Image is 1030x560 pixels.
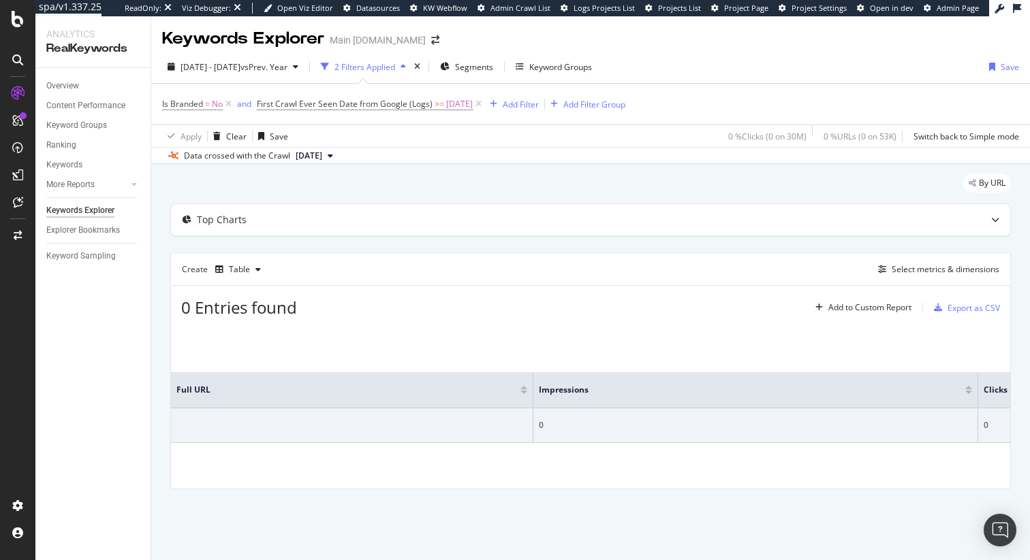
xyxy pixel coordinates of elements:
[563,99,625,110] div: Add Filter Group
[240,61,287,73] span: vs Prev. Year
[455,61,493,73] span: Segments
[435,56,499,78] button: Segments
[824,131,896,142] div: 0 % URLs ( 0 on 53K )
[46,118,107,133] div: Keyword Groups
[490,3,550,13] span: Admin Crawl List
[46,223,120,237] div: Explorer Bookmarks
[435,98,444,110] span: >=
[46,178,127,192] a: More Reports
[46,203,114,218] div: Keywords Explorer
[46,99,141,113] a: Content Performance
[290,148,339,164] button: [DATE]
[658,3,701,13] span: Projects List
[205,98,210,110] span: =
[779,3,847,14] a: Project Settings
[46,138,76,152] div: Ranking
[924,3,979,14] a: Admin Page
[237,97,251,110] button: and
[210,259,266,280] button: Table
[828,303,911,312] div: Add to Custom Report
[162,56,304,78] button: [DATE] - [DATE]vsPrev. Year
[908,125,1019,147] button: Switch back to Simple mode
[928,297,1000,318] button: Export as CSV
[46,41,140,56] div: RealKeywords
[810,297,911,318] button: Add to Custom Report
[963,174,1011,193] div: legacy label
[870,3,914,13] span: Open in dev
[46,27,140,41] div: Analytics
[792,3,847,13] span: Project Settings
[545,96,625,112] button: Add Filter Group
[257,98,433,110] span: First Crawl Ever Seen Date from Google (Logs)
[728,131,807,142] div: 0 % Clicks ( 0 on 30M )
[237,98,251,110] div: and
[431,35,439,45] div: arrow-right-arrow-left
[181,131,202,142] div: Apply
[711,3,768,14] a: Project Page
[181,61,240,73] span: [DATE] - [DATE]
[645,3,701,14] a: Projects List
[503,99,539,110] div: Add Filter
[529,61,592,73] div: Keyword Groups
[162,27,324,50] div: Keywords Explorer
[46,99,125,113] div: Content Performance
[857,3,914,14] a: Open in dev
[46,79,79,93] div: Overview
[208,125,247,147] button: Clear
[539,384,945,396] span: Impressions
[46,79,141,93] a: Overview
[984,514,1016,546] div: Open Intercom Messenger
[46,158,141,172] a: Keywords
[315,56,411,78] button: 2 Filters Applied
[539,419,972,431] div: 0
[46,249,141,263] a: Keyword Sampling
[296,150,322,162] span: 2024 Sep. 4th
[410,3,467,14] a: KW Webflow
[411,60,423,73] div: times
[46,118,141,133] a: Keyword Groups
[478,3,550,14] a: Admin Crawl List
[182,3,231,14] div: Viz Debugger:
[264,3,333,14] a: Open Viz Editor
[484,96,539,112] button: Add Filter
[937,3,979,13] span: Admin Page
[46,158,82,172] div: Keywords
[343,3,400,14] a: Datasources
[446,95,473,114] span: [DATE]
[46,178,95,192] div: More Reports
[184,150,290,162] div: Data crossed with the Crawl
[46,223,141,237] a: Explorer Bookmarks
[892,263,999,275] div: Select metrics & dimensions
[984,56,1019,78] button: Save
[277,3,333,13] span: Open Viz Editor
[229,265,250,274] div: Table
[46,138,141,152] a: Ranking
[510,56,597,78] button: Keyword Groups
[212,95,223,114] span: No
[948,302,1000,314] div: Export as CSV
[176,384,500,396] span: Full URL
[125,3,161,14] div: ReadOnly:
[561,3,635,14] a: Logs Projects List
[270,131,288,142] div: Save
[334,61,395,73] div: 2 Filters Applied
[46,203,141,218] a: Keywords Explorer
[181,296,297,318] span: 0 Entries found
[1001,61,1019,73] div: Save
[724,3,768,13] span: Project Page
[574,3,635,13] span: Logs Projects List
[984,384,1008,396] span: Clicks
[182,259,266,280] div: Create
[226,131,247,142] div: Clear
[162,98,203,110] span: Is Branded
[162,125,202,147] button: Apply
[979,179,1005,187] span: By URL
[330,33,426,47] div: Main [DOMAIN_NAME]
[356,3,400,13] span: Datasources
[253,125,288,147] button: Save
[423,3,467,13] span: KW Webflow
[873,261,999,278] button: Select metrics & dimensions
[197,213,247,227] div: Top Charts
[914,131,1019,142] div: Switch back to Simple mode
[46,249,116,263] div: Keyword Sampling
